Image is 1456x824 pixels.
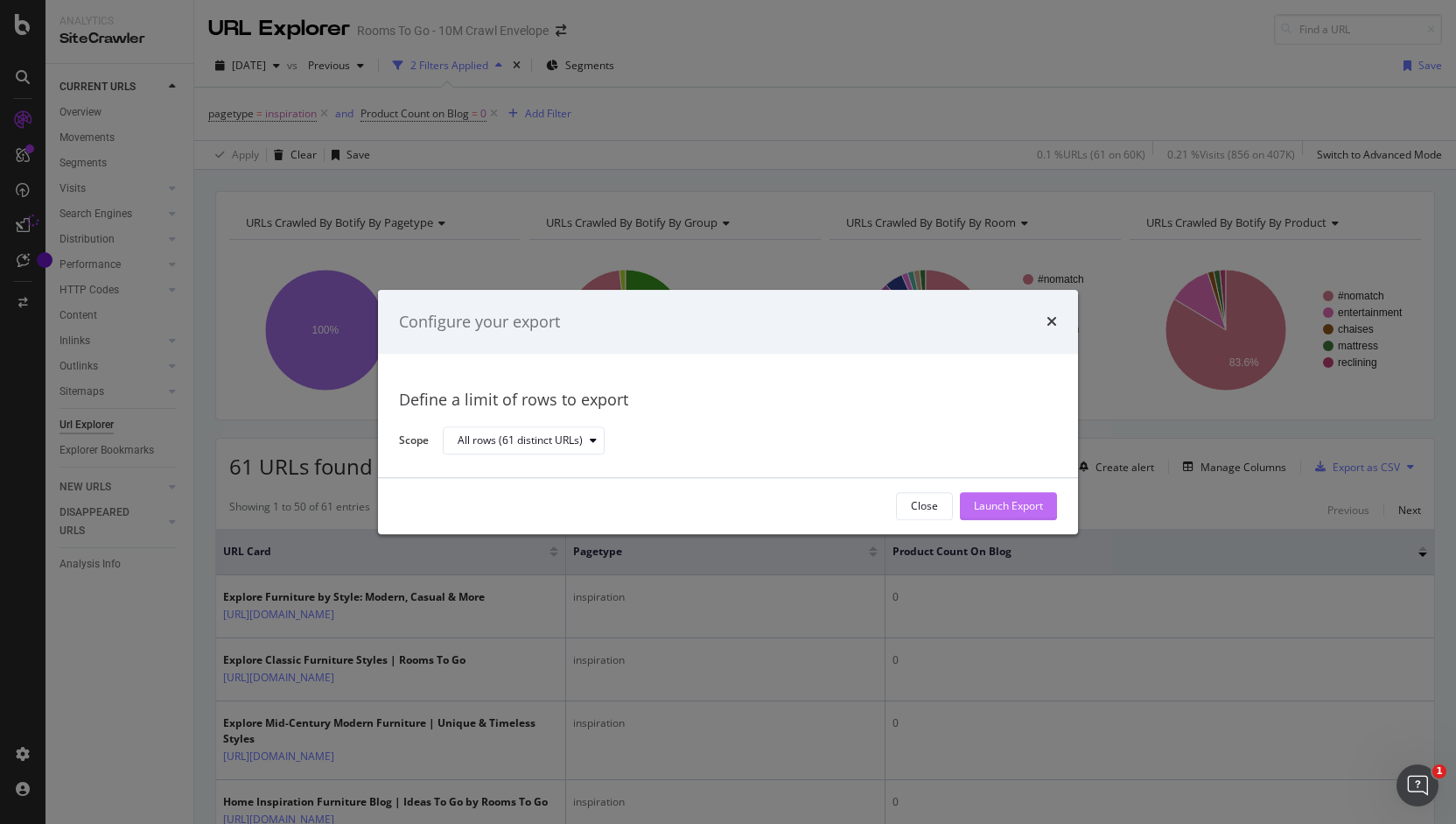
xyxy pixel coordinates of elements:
div: Launch Export [974,499,1043,514]
button: All rows (61 distinct URLs) [443,427,605,455]
div: modal [378,290,1078,534]
div: times [1046,311,1057,334]
div: All rows (61 distinct URLs) [458,436,583,447]
div: Close [911,499,938,514]
button: Close [896,492,953,520]
div: Define a limit of rows to export [399,390,1057,412]
label: Scope [399,433,429,452]
iframe: Intercom live chat [1396,764,1438,806]
button: Launch Export [960,492,1057,520]
span: 1 [1432,764,1446,778]
div: Configure your export [399,311,560,334]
